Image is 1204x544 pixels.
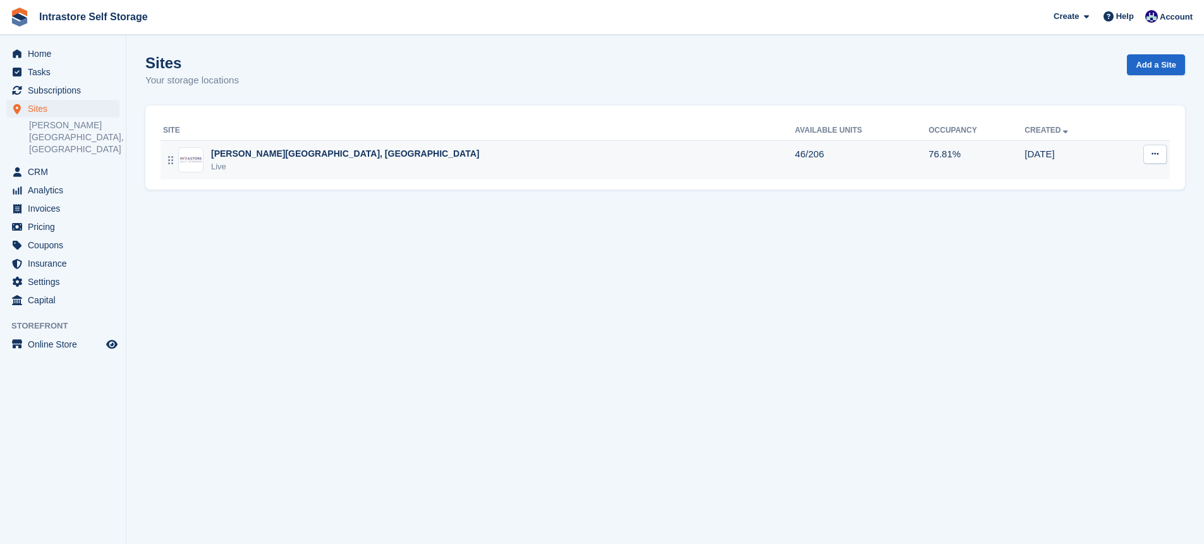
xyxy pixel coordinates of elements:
[28,45,104,63] span: Home
[928,140,1025,179] td: 76.81%
[179,155,203,164] img: Image of Hornsby House, Helston site
[1054,10,1079,23] span: Create
[34,6,153,27] a: Intrastore Self Storage
[6,181,119,199] a: menu
[28,236,104,254] span: Coupons
[28,63,104,81] span: Tasks
[6,291,119,309] a: menu
[6,255,119,272] a: menu
[28,255,104,272] span: Insurance
[28,335,104,353] span: Online Store
[1116,10,1134,23] span: Help
[795,140,928,179] td: 46/206
[6,163,119,181] a: menu
[1025,126,1071,135] a: Created
[11,320,126,332] span: Storefront
[161,121,795,141] th: Site
[211,160,479,173] div: Live
[6,200,119,217] a: menu
[211,147,479,160] div: [PERSON_NAME][GEOGRAPHIC_DATA], [GEOGRAPHIC_DATA]
[104,337,119,352] a: Preview store
[28,218,104,236] span: Pricing
[1127,54,1185,75] a: Add a Site
[6,236,119,254] a: menu
[795,121,928,141] th: Available Units
[1160,11,1193,23] span: Account
[28,181,104,199] span: Analytics
[6,218,119,236] a: menu
[10,8,29,27] img: stora-icon-8386f47178a22dfd0bd8f6a31ec36ba5ce8667c1dd55bd0f319d3a0aa187defe.svg
[6,335,119,353] a: menu
[28,100,104,118] span: Sites
[28,82,104,99] span: Subscriptions
[6,63,119,81] a: menu
[6,82,119,99] a: menu
[6,100,119,118] a: menu
[145,73,239,88] p: Your storage locations
[145,54,239,71] h1: Sites
[1145,10,1158,23] img: Mathew Tremewan
[1025,140,1117,179] td: [DATE]
[28,273,104,291] span: Settings
[928,121,1025,141] th: Occupancy
[28,163,104,181] span: CRM
[29,119,119,155] a: [PERSON_NAME][GEOGRAPHIC_DATA], [GEOGRAPHIC_DATA]
[6,273,119,291] a: menu
[28,291,104,309] span: Capital
[6,45,119,63] a: menu
[28,200,104,217] span: Invoices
